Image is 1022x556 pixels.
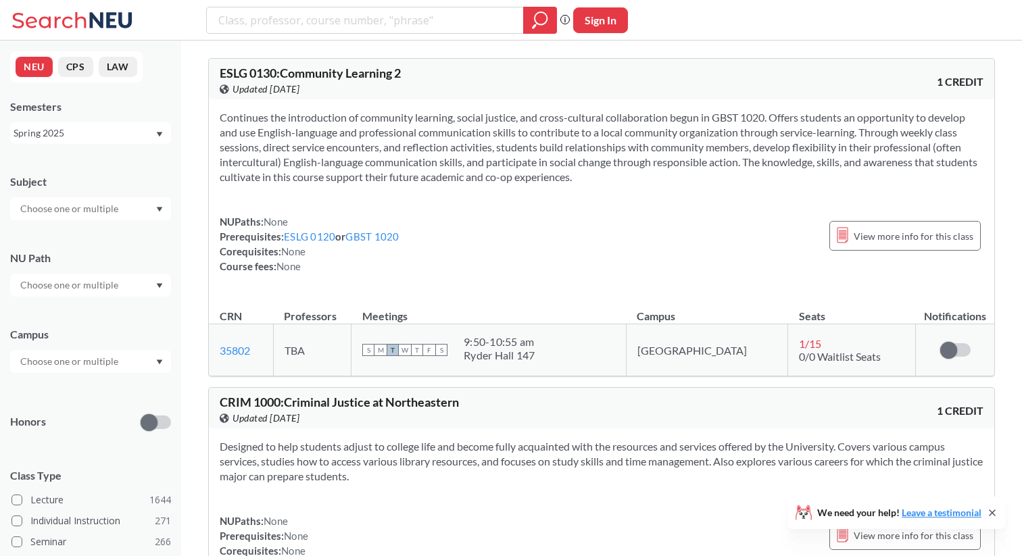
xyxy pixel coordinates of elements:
[345,230,399,243] a: GBST 1020
[273,324,351,376] td: TBA
[799,337,821,350] span: 1 / 15
[937,403,983,418] span: 1 CREDIT
[10,251,171,266] div: NU Path
[10,327,171,342] div: Campus
[10,99,171,114] div: Semesters
[284,230,335,243] a: ESLG 0120
[217,9,514,32] input: Class, professor, course number, "phrase"
[902,507,981,518] a: Leave a testimonial
[788,295,916,324] th: Seats
[264,515,288,527] span: None
[532,11,548,30] svg: magnifying glass
[58,57,93,77] button: CPS
[854,228,973,245] span: View more info for this class
[11,533,171,551] label: Seminar
[220,214,399,274] div: NUPaths: Prerequisites: or Corequisites: Course fees:
[276,260,301,272] span: None
[411,344,423,356] span: T
[10,414,46,430] p: Honors
[220,110,983,184] section: Continues the introduction of community learning, social justice, and cross-cultural collaboratio...
[854,527,973,544] span: View more info for this class
[281,245,306,257] span: None
[351,295,627,324] th: Meetings
[155,513,171,528] span: 271
[156,283,163,288] svg: Dropdown arrow
[16,57,53,77] button: NEU
[399,344,411,356] span: W
[99,57,137,77] button: LAW
[573,7,628,33] button: Sign In
[220,395,459,409] span: CRIM 1000 : Criminal Justice at Northeastern
[11,491,171,509] label: Lecture
[10,174,171,189] div: Subject
[817,508,981,517] span: We need your help!
[155,534,171,549] span: 266
[464,335,535,349] div: 9:50 - 10:55 am
[233,411,299,426] span: Updated [DATE]
[799,350,881,363] span: 0/0 Waitlist Seats
[156,359,163,365] svg: Dropdown arrow
[464,349,535,362] div: Ryder Hall 147
[233,82,299,97] span: Updated [DATE]
[10,350,171,373] div: Dropdown arrow
[10,468,171,483] span: Class Type
[156,207,163,212] svg: Dropdown arrow
[149,492,171,507] span: 1644
[374,344,387,356] span: M
[273,295,351,324] th: Professors
[220,439,983,484] section: Designed to help students adjust to college life and become fully acquainted with the resources a...
[423,344,435,356] span: F
[11,512,171,530] label: Individual Instruction
[14,201,127,217] input: Choose one or multiple
[523,7,557,34] div: magnifying glass
[387,344,399,356] span: T
[14,277,127,293] input: Choose one or multiple
[284,530,308,542] span: None
[937,74,983,89] span: 1 CREDIT
[220,344,250,357] a: 35802
[264,216,288,228] span: None
[435,344,447,356] span: S
[14,353,127,370] input: Choose one or multiple
[916,295,994,324] th: Notifications
[10,197,171,220] div: Dropdown arrow
[10,122,171,144] div: Spring 2025Dropdown arrow
[10,274,171,297] div: Dropdown arrow
[626,324,787,376] td: [GEOGRAPHIC_DATA]
[156,132,163,137] svg: Dropdown arrow
[626,295,787,324] th: Campus
[220,309,242,324] div: CRN
[220,66,401,80] span: ESLG 0130 : Community Learning 2
[362,344,374,356] span: S
[14,126,155,141] div: Spring 2025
